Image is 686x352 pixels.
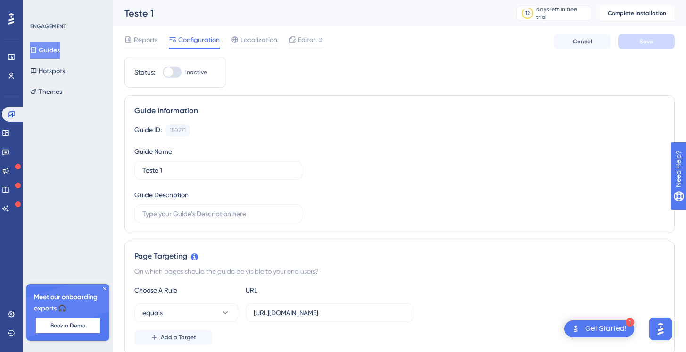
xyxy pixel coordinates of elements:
[124,7,493,20] div: Teste 1
[134,124,162,136] div: Guide ID:
[34,292,102,314] span: Meet our onboarding experts 🎧
[570,323,581,335] img: launcher-image-alternative-text
[134,105,665,117] div: Guide Information
[134,285,238,296] div: Choose A Rule
[134,67,155,78] div: Status:
[30,23,66,30] div: ENGAGEMENT
[134,251,665,262] div: Page Targeting
[134,189,189,201] div: Guide Description
[142,165,294,176] input: Type your Guide’s Name here
[30,62,65,79] button: Hotspots
[134,303,238,322] button: equals
[585,324,627,334] div: Get Started!
[554,34,611,49] button: Cancel
[185,68,207,76] span: Inactive
[599,6,675,21] button: Complete Installation
[254,308,405,318] input: yourwebsite.com/path
[134,266,665,277] div: On which pages should the guide be visible to your end users?
[240,34,277,45] span: Localization
[30,42,60,59] button: Guides
[50,322,85,329] span: Book a Demo
[142,209,294,219] input: Type your Guide’s Description here
[536,6,588,21] div: days left in free trial
[246,285,349,296] div: URL
[573,38,592,45] span: Cancel
[564,320,634,337] div: Open Get Started! checklist, remaining modules: 1
[618,34,675,49] button: Save
[134,146,172,157] div: Guide Name
[142,307,163,318] span: equals
[640,38,653,45] span: Save
[626,318,634,327] div: 1
[298,34,315,45] span: Editor
[608,9,666,17] span: Complete Installation
[36,318,100,333] button: Book a Demo
[134,34,157,45] span: Reports
[178,34,220,45] span: Configuration
[170,126,186,134] div: 150271
[646,315,675,343] iframe: UserGuiding AI Assistant Launcher
[134,330,212,345] button: Add a Target
[30,83,62,100] button: Themes
[525,9,530,17] div: 12
[22,2,59,14] span: Need Help?
[161,334,196,341] span: Add a Target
